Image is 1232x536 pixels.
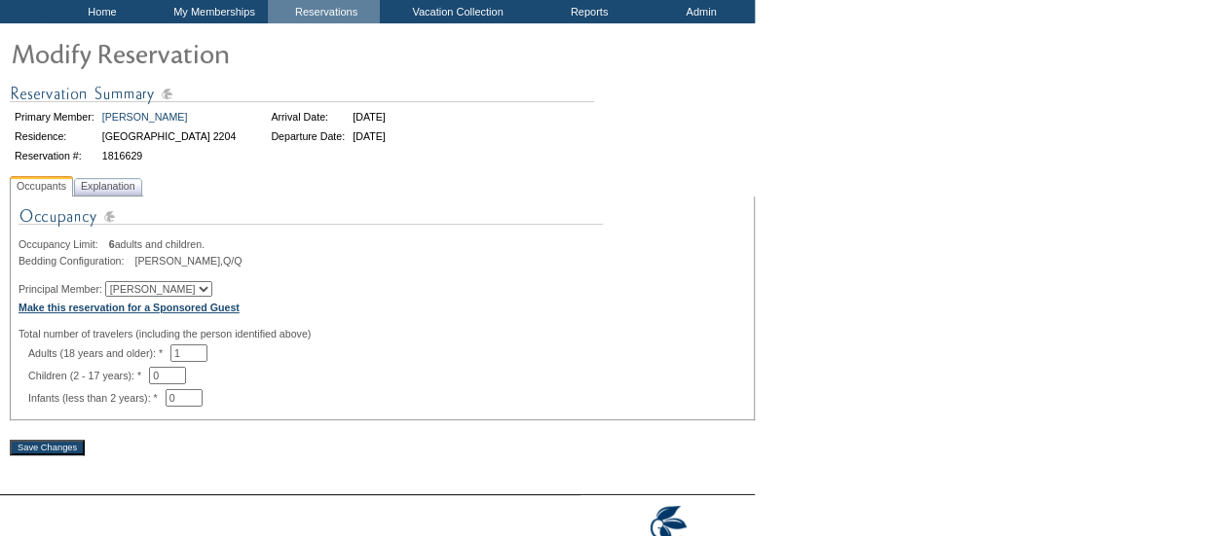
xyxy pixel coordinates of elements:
img: Occupancy [19,204,603,238]
td: Reservation #: [12,147,97,164]
input: Save Changes [10,440,85,455]
span: Principal Member: [19,283,102,295]
td: Arrival Date: [268,108,348,125]
td: [GEOGRAPHIC_DATA] 2204 [99,127,240,145]
span: [PERSON_NAME],Q/Q [134,255,242,267]
div: Total number of travelers (including the person identified above) [19,328,746,339]
td: Residence: [12,127,97,145]
td: Primary Member: [12,108,97,125]
span: Bedding Configuration: [19,255,131,267]
span: Adults (18 years and older): * [28,347,170,359]
span: Children (2 - 17 years): * [28,370,149,381]
td: [DATE] [350,127,389,145]
span: Occupancy Limit: [19,238,106,250]
img: Reservation Summary [10,82,594,106]
td: [DATE] [350,108,389,125]
span: Infants (less than 2 years): * [28,392,166,404]
span: 6 [109,238,115,250]
a: Make this reservation for a Sponsored Guest [19,302,240,313]
span: Occupants [13,176,70,197]
a: [PERSON_NAME] [102,111,188,123]
span: Explanation [77,176,139,197]
td: Departure Date: [268,127,348,145]
img: Modify Reservation [10,33,399,72]
td: 1816629 [99,147,240,164]
div: adults and children. [19,238,746,250]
